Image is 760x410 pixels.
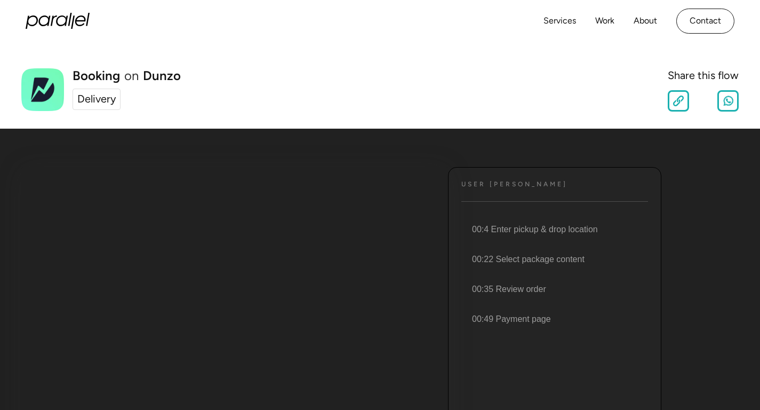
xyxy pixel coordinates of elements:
[461,180,567,188] h4: User [PERSON_NAME]
[124,69,139,82] div: on
[459,274,648,304] li: 00:35 Review order
[543,13,576,29] a: Services
[459,215,648,245] li: 00:4 Enter pickup & drop location
[459,245,648,274] li: 00:22 Select package content
[26,13,90,29] a: home
[595,13,614,29] a: Work
[77,91,116,107] div: Delivery
[676,9,734,34] a: Contact
[668,68,739,84] div: Share this flow
[459,304,648,334] li: 00:49 Payment page
[143,69,181,82] a: Dunzo
[634,13,657,29] a: About
[73,89,121,110] a: Delivery
[73,69,120,82] h1: Booking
